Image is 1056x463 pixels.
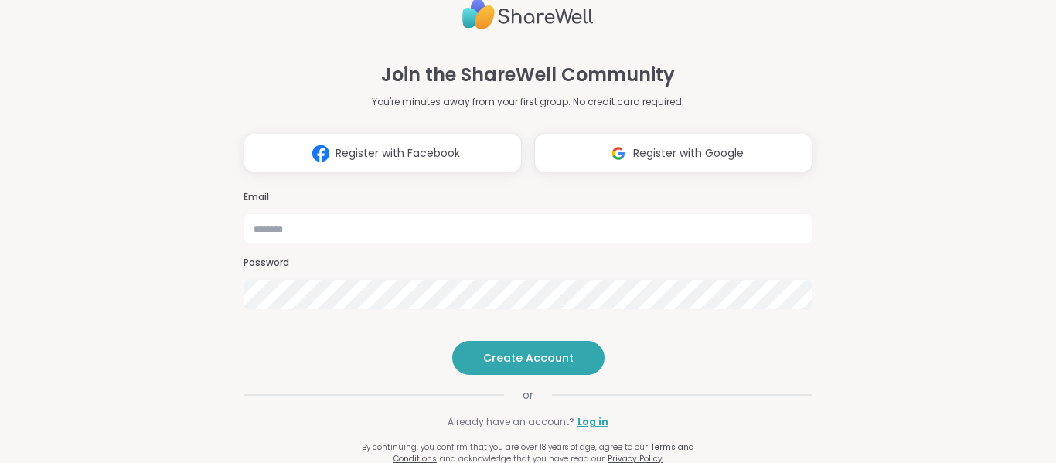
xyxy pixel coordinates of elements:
[448,415,574,429] span: Already have an account?
[604,139,633,168] img: ShareWell Logomark
[381,61,675,89] h1: Join the ShareWell Community
[362,441,648,453] span: By continuing, you confirm that you are over 18 years of age, agree to our
[633,145,744,162] span: Register with Google
[336,145,460,162] span: Register with Facebook
[452,341,605,375] button: Create Account
[534,134,812,172] button: Register with Google
[483,350,574,366] span: Create Account
[244,134,522,172] button: Register with Facebook
[306,139,336,168] img: ShareWell Logomark
[244,257,812,270] h3: Password
[504,387,552,403] span: or
[577,415,608,429] a: Log in
[244,191,812,204] h3: Email
[372,95,684,109] p: You're minutes away from your first group. No credit card required.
